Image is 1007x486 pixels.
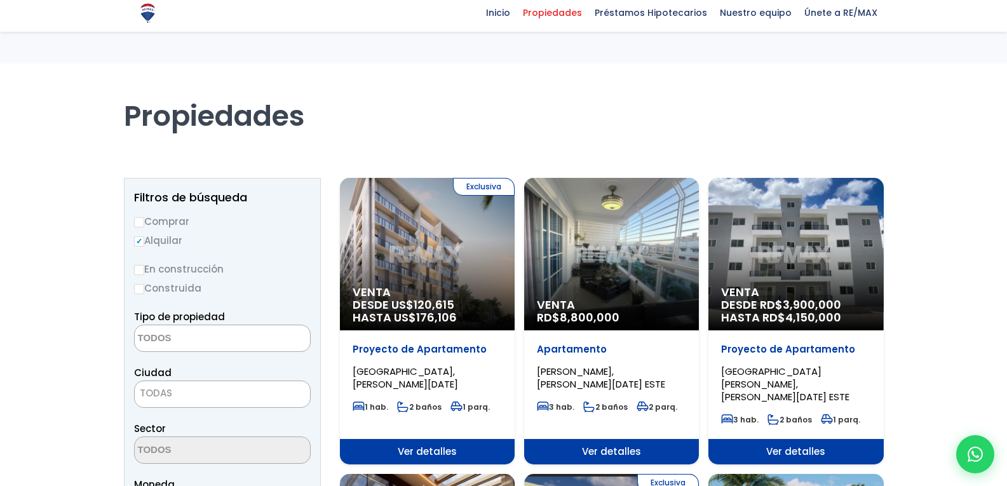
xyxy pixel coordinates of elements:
span: Ver detalles [524,439,699,464]
span: 1 parq. [450,402,490,412]
span: [GEOGRAPHIC_DATA][PERSON_NAME], [PERSON_NAME][DATE] ESTE [721,365,849,403]
span: DESDE RD$ [721,299,870,324]
h1: Propiedades [124,64,884,133]
label: Alquilar [134,233,311,248]
span: Ciudad [134,366,172,379]
span: TODAS [134,381,311,408]
span: 120,615 [414,297,454,313]
span: 176,106 [416,309,457,325]
p: Proyecto de Apartamento [353,343,502,356]
span: [PERSON_NAME], [PERSON_NAME][DATE] ESTE [537,365,665,391]
span: Propiedades [517,3,588,22]
span: HASTA US$ [353,311,502,324]
a: Venta RD$8,800,000 Apartamento [PERSON_NAME], [PERSON_NAME][DATE] ESTE 3 hab. 2 baños 2 parq. Ver... [524,178,699,464]
p: Apartamento [537,343,686,356]
span: HASTA RD$ [721,311,870,324]
input: En construcción [134,265,144,275]
span: Exclusiva [453,178,515,196]
input: Alquilar [134,236,144,246]
span: Ver detalles [708,439,883,464]
span: TODAS [140,386,172,400]
a: Venta DESDE RD$3,900,000 HASTA RD$4,150,000 Proyecto de Apartamento [GEOGRAPHIC_DATA][PERSON_NAME... [708,178,883,464]
span: 3,900,000 [783,297,841,313]
span: 8,800,000 [560,309,619,325]
span: Nuestro equipo [713,3,798,22]
span: DESDE US$ [353,299,502,324]
span: Préstamos Hipotecarios [588,3,713,22]
textarea: Search [135,437,258,464]
span: Tipo de propiedad [134,310,225,323]
span: 1 parq. [821,414,860,425]
span: 1 hab. [353,402,388,412]
a: Exclusiva Venta DESDE US$120,615 HASTA US$176,106 Proyecto de Apartamento [GEOGRAPHIC_DATA], [PER... [340,178,515,464]
textarea: Search [135,325,258,353]
span: 2 baños [767,414,812,425]
label: En construcción [134,261,311,277]
span: 2 baños [397,402,442,412]
h2: Filtros de búsqueda [134,191,311,204]
span: Venta [537,299,686,311]
span: Inicio [480,3,517,22]
p: Proyecto de Apartamento [721,343,870,356]
span: 3 hab. [537,402,574,412]
span: TODAS [135,384,310,402]
span: Únete a RE/MAX [798,3,884,22]
span: Sector [134,422,166,435]
input: Comprar [134,217,144,227]
span: Venta [721,286,870,299]
span: [GEOGRAPHIC_DATA], [PERSON_NAME][DATE] [353,365,458,391]
label: Construida [134,280,311,296]
span: 3 hab. [721,414,759,425]
img: Logo de REMAX [137,2,159,24]
span: Ver detalles [340,439,515,464]
label: Comprar [134,213,311,229]
span: Venta [353,286,502,299]
span: 2 parq. [637,402,677,412]
input: Construida [134,284,144,294]
span: RD$ [537,309,619,325]
span: 4,150,000 [785,309,841,325]
span: 2 baños [583,402,628,412]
